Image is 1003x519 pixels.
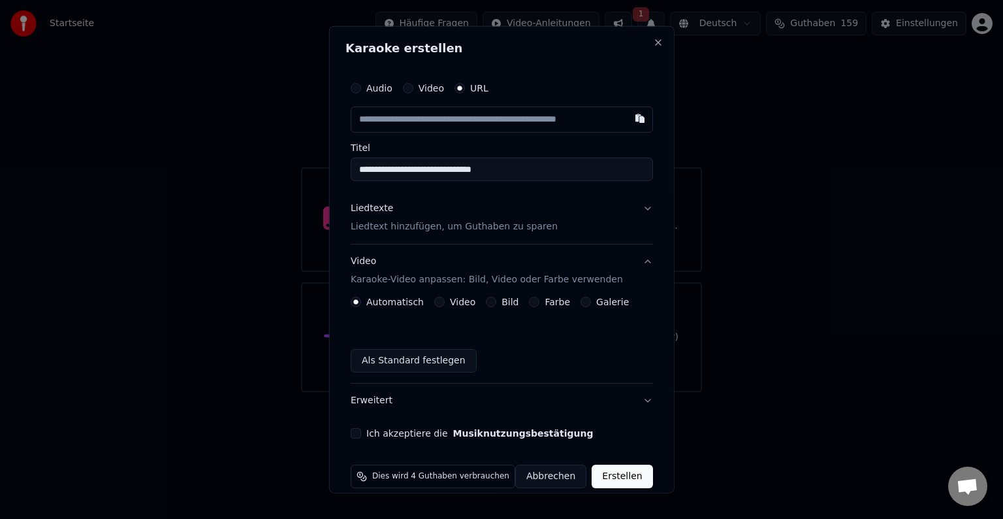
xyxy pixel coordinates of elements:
[453,429,593,438] button: Ich akzeptiere die
[366,84,392,93] label: Audio
[351,349,477,373] button: Als Standard festlegen
[592,465,652,488] button: Erstellen
[515,465,586,488] button: Abbrechen
[501,297,518,307] label: Bild
[351,220,558,233] p: Liedtext hinzufügen, um Guthaben zu sparen
[351,143,653,152] label: Titel
[418,84,443,93] label: Video
[366,429,593,438] label: Ich akzeptiere die
[351,244,653,297] button: VideoKaraoke-Video anpassen: Bild, Video oder Farbe verwenden
[351,202,393,215] div: Liedtexte
[470,84,488,93] label: URL
[545,297,570,307] label: Farbe
[345,42,658,54] h2: Karaoke erstellen
[351,273,623,286] p: Karaoke-Video anpassen: Bild, Video oder Farbe verwenden
[450,297,475,307] label: Video
[351,255,623,286] div: Video
[372,471,509,482] span: Dies wird 4 Guthaben verbrauchen
[596,297,629,307] label: Galerie
[351,192,653,244] button: LiedtexteLiedtext hinzufügen, um Guthaben zu sparen
[351,384,653,418] button: Erweitert
[366,297,424,307] label: Automatisch
[351,297,653,383] div: VideoKaraoke-Video anpassen: Bild, Video oder Farbe verwenden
